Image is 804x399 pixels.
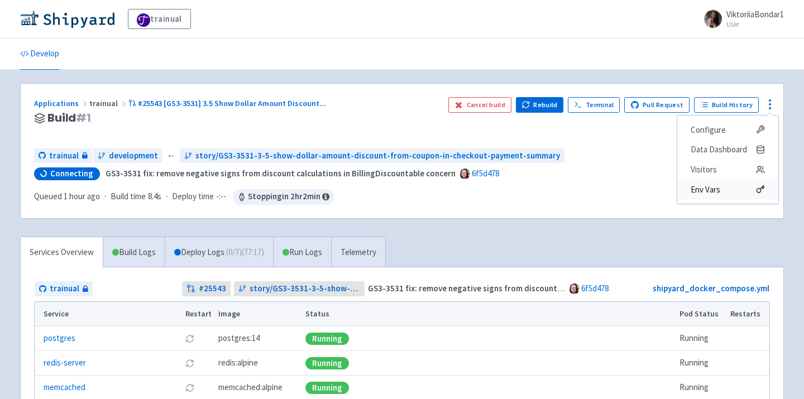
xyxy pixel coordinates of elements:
[35,281,93,296] a: trainual
[89,98,128,108] span: trainual
[185,359,194,368] button: Restart pod
[185,383,194,392] button: Restart pod
[331,237,385,268] a: Telemetry
[185,334,194,343] button: Restart pod
[676,302,727,326] th: Pod Status
[568,97,620,113] a: Terminal
[34,148,92,164] a: trainual
[76,110,91,126] span: # 1
[691,162,717,177] span: Visitors
[106,168,456,179] strong: GS3-3531 fix: remove negative signs from discount calculations in BillingDiscountable concern
[50,168,93,179] span: Connecting
[128,98,328,108] a: #25543 [GS3-3531] 3.5 Show Dollar Amount Discount...
[305,382,349,394] div: Running
[472,168,499,179] a: 6f5d478
[44,381,85,394] a: memcached
[21,237,103,268] a: Services Overview
[677,160,778,180] a: Visitors
[653,283,769,294] a: shipyard_docker_compose.yml
[128,9,191,29] a: trainual
[20,10,114,28] img: Shipyard logo
[218,381,283,394] span: memcached:alpine
[182,281,231,296] a: #25543
[726,21,784,28] small: User
[624,97,690,113] a: Pull Request
[180,148,564,164] a: story/GS3-3531-3-5-show-dollar-amount-discount-from-coupon-in-checkout-payment-summary
[726,9,784,20] span: ViktoriiaBondar1
[167,150,175,162] span: ←
[172,190,214,203] span: Deploy time
[305,333,349,345] div: Running
[44,357,86,369] a: redis-server
[44,332,75,345] a: postgres
[691,122,726,138] span: Configure
[250,282,361,295] span: story/GS3-3531-3-5-show-dollar-amount-discount-from-coupon-in-checkout-payment-summary
[368,283,718,294] strong: GS3-3531 fix: remove negative signs from discount calculations in BillingDiscountable concern
[195,150,560,162] span: story/GS3-3531-3-5-show-dollar-amount-discount-from-coupon-in-checkout-payment-summary
[677,140,778,160] a: Data Dashboard
[215,302,302,326] th: Image
[93,148,162,164] a: development
[233,189,334,205] span: Stopping in 2 hr 2 min
[516,97,564,113] button: Rebuild
[34,189,334,205] div: · ·
[273,237,331,268] a: Run Logs
[50,282,79,295] span: trainual
[691,182,720,198] span: Env Vars
[34,98,89,108] a: Applications
[727,302,769,326] th: Restarts
[49,150,79,162] span: trainual
[305,357,349,369] div: Running
[64,191,100,201] time: 1 hour ago
[199,282,226,295] strong: # 25543
[226,246,264,259] span: ( 0 / 7 ) (77:17)
[234,281,365,296] a: story/GS3-3531-3-5-show-dollar-amount-discount-from-coupon-in-checkout-payment-summary
[302,302,676,326] th: Status
[218,332,260,345] span: postgres:14
[218,357,258,369] span: redis:alpine
[676,351,727,376] td: Running
[448,97,511,113] button: Cancel build
[148,190,161,203] span: 8.4s
[216,190,226,203] span: -:--
[694,97,759,113] a: Build History
[138,98,326,108] span: #25543 [GS3-3531] 3.5 Show Dollar Amount Discount ...
[20,39,59,70] a: Develop
[677,120,778,140] a: Configure
[676,326,727,351] td: Running
[581,283,609,294] a: 6f5d478
[181,302,215,326] th: Restart
[34,191,100,201] span: Queued
[165,237,273,268] a: Deploy Logs (0/7)(77:17)
[47,112,91,124] span: Build
[103,237,165,268] a: Build Logs
[697,10,784,28] a: ViktoriiaBondar1 User
[111,190,146,203] span: Build time
[677,180,778,200] a: Env Vars
[109,150,158,162] span: development
[691,142,747,157] span: Data Dashboard
[35,302,181,326] th: Service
